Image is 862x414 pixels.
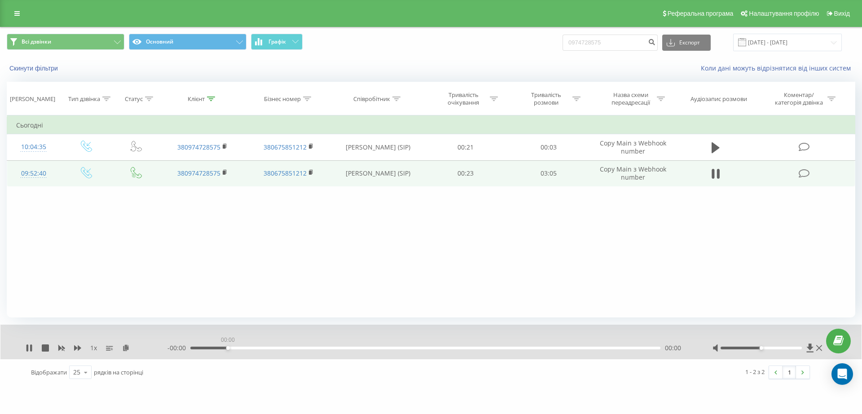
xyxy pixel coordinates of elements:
[507,134,589,160] td: 00:03
[668,10,734,17] span: Реферальна програма
[16,165,51,182] div: 09:52:40
[331,134,424,160] td: [PERSON_NAME] (SIP)
[264,143,307,151] a: 380675851212
[268,39,286,45] span: Графік
[424,134,507,160] td: 00:21
[834,10,850,17] span: Вихід
[690,95,747,103] div: Аудіозапис розмови
[831,363,853,385] div: Open Intercom Messenger
[353,95,390,103] div: Співробітник
[177,143,220,151] a: 380974728575
[783,366,796,379] a: 1
[7,64,62,72] button: Скинути фільтри
[665,344,681,352] span: 00:00
[773,91,825,106] div: Коментар/категорія дзвінка
[7,34,124,50] button: Всі дзвінки
[226,346,230,350] div: Accessibility label
[701,64,855,72] a: Коли дані можуть відрізнятися вiд інших систем
[759,346,763,350] div: Accessibility label
[507,160,589,186] td: 03:05
[129,34,246,50] button: Основний
[331,160,424,186] td: [PERSON_NAME] (SIP)
[424,160,507,186] td: 00:23
[563,35,658,51] input: Пошук за номером
[22,38,51,45] span: Всі дзвінки
[90,344,97,352] span: 1 x
[31,368,67,376] span: Відображати
[94,368,143,376] span: рядків на сторінці
[219,334,237,346] div: 00:00
[264,95,301,103] div: Бізнес номер
[662,35,711,51] button: Експорт
[590,134,676,160] td: Copy Main з Webhook number
[749,10,819,17] span: Налаштування профілю
[73,368,80,377] div: 25
[167,344,190,352] span: - 00:00
[10,95,55,103] div: [PERSON_NAME]
[16,138,51,156] div: 10:04:35
[188,95,205,103] div: Клієнт
[607,91,655,106] div: Назва схеми переадресації
[177,169,220,177] a: 380974728575
[590,160,676,186] td: Copy Main з Webhook number
[522,91,570,106] div: Тривалість розмови
[440,91,488,106] div: Тривалість очікування
[264,169,307,177] a: 380675851212
[125,95,143,103] div: Статус
[251,34,303,50] button: Графік
[68,95,100,103] div: Тип дзвінка
[745,367,765,376] div: 1 - 2 з 2
[7,116,855,134] td: Сьогодні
